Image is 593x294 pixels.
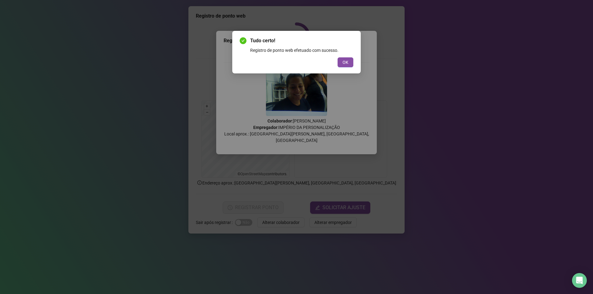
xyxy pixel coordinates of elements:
button: OK [338,57,353,67]
div: Open Intercom Messenger [572,273,587,288]
div: Registro de ponto web efetuado com sucesso. [250,47,353,54]
span: check-circle [240,37,246,44]
span: OK [343,59,348,66]
span: Tudo certo! [250,37,353,44]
